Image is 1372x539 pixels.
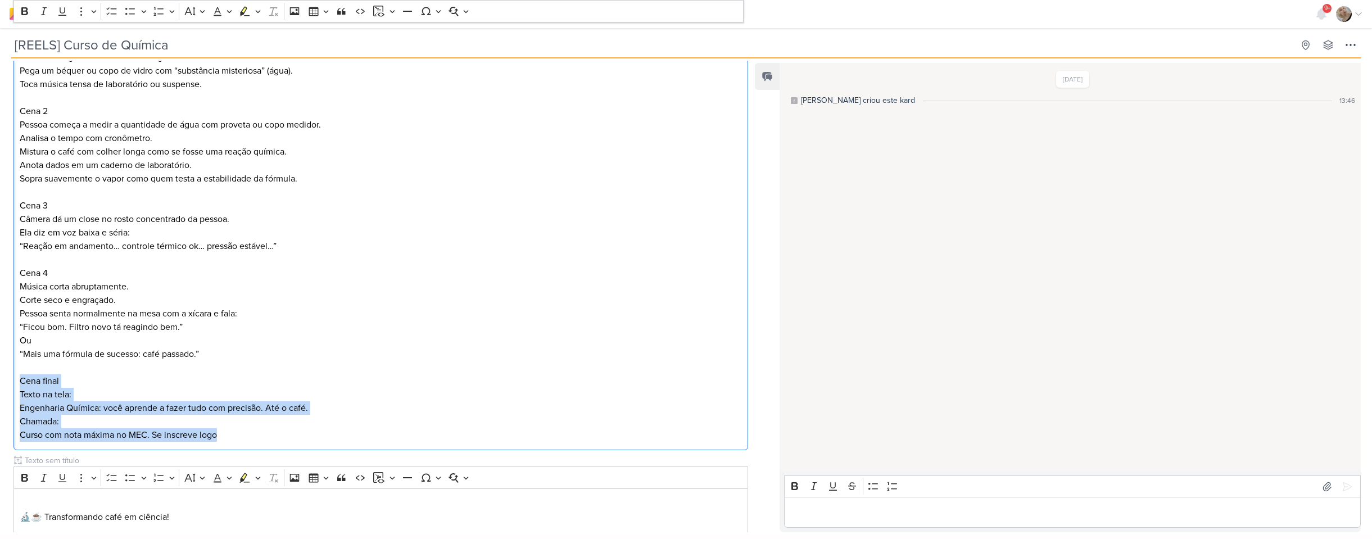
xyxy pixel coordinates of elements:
p: Pessoa começa a medir a quantidade de água com proveta ou copo medidor. Analisa o tempo com cronô... [20,118,742,185]
p: Pessoa senta normalmente na mesa com a xícara e fala: “Ficou bom. Filtro novo tá reagindo bem.” O... [20,307,742,361]
div: Editor editing area: main [784,497,1361,528]
div: Editor toolbar [784,475,1361,497]
p: Cena 2 [20,105,742,118]
p: Música corta abruptamente. Corte seco e engraçado. [20,280,742,307]
p: Cena 3 [20,199,742,212]
p: Texto na tela: Engenharia Química: você aprende a fazer tudo com precisão. Até o café. Chamada: C... [20,388,742,442]
p: Cena final [20,374,742,388]
input: Kard Sem Título [11,35,1293,55]
div: 13:46 [1339,96,1355,106]
div: [PERSON_NAME] criou este kard [801,94,915,106]
p: Câmera dá um close no rosto concentrado da pessoa. Ela diz em voz baixa e séria: “Reação em andam... [20,212,742,253]
img: kardz.app [9,7,67,21]
p: ⁠⁠⁠⁠⁠⁠⁠ 🔬☕ Transformando café em ciência! [20,497,742,524]
p: Cena 4 [20,266,742,280]
span: 9+ [1324,4,1330,13]
div: Editor toolbar [13,466,748,488]
input: Texto sem título [22,455,748,466]
img: Sarah Violante [1336,6,1352,22]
